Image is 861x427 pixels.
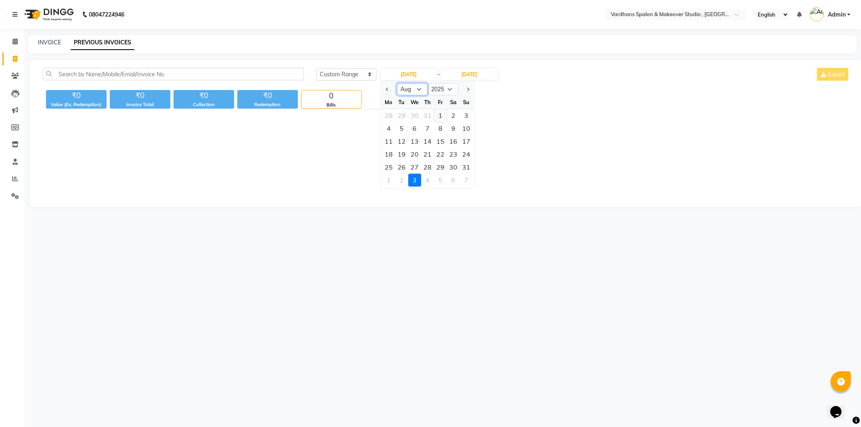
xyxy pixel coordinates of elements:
[408,174,421,186] div: 3
[460,148,473,161] div: 24
[382,161,395,174] div: 25
[382,109,395,122] div: Monday, July 28, 2025
[408,148,421,161] div: 20
[434,96,447,109] div: Fr
[408,109,421,122] div: Wednesday, July 30, 2025
[408,161,421,174] div: 27
[365,90,425,102] div: 0
[382,174,395,186] div: Monday, September 1, 2025
[408,109,421,122] div: 30
[828,10,846,19] span: Admin
[395,161,408,174] div: 26
[421,174,434,186] div: Thursday, September 4, 2025
[395,174,408,186] div: Tuesday, September 2, 2025
[447,109,460,122] div: 2
[395,135,408,148] div: Tuesday, August 12, 2025
[382,148,395,161] div: 18
[43,118,850,199] span: Empty list
[447,122,460,135] div: Saturday, August 9, 2025
[21,3,76,26] img: logo
[447,96,460,109] div: Sa
[395,148,408,161] div: Tuesday, August 19, 2025
[460,174,473,186] div: Sunday, September 7, 2025
[447,161,460,174] div: 30
[460,135,473,148] div: 17
[434,122,447,135] div: 8
[408,148,421,161] div: Wednesday, August 20, 2025
[421,122,434,135] div: Thursday, August 7, 2025
[421,109,434,122] div: 31
[382,174,395,186] div: 1
[460,109,473,122] div: Sunday, August 3, 2025
[408,135,421,148] div: Wednesday, August 13, 2025
[460,148,473,161] div: Sunday, August 24, 2025
[434,122,447,135] div: Friday, August 8, 2025
[810,7,824,21] img: Admin
[460,96,473,109] div: Su
[43,68,304,80] input: Search by Name/Mobile/Email/Invoice No
[395,174,408,186] div: 2
[447,148,460,161] div: 23
[447,135,460,148] div: Saturday, August 16, 2025
[434,161,447,174] div: 29
[447,161,460,174] div: Saturday, August 30, 2025
[382,135,395,148] div: 11
[408,161,421,174] div: Wednesday, August 27, 2025
[460,122,473,135] div: Sunday, August 10, 2025
[447,174,460,186] div: 6
[421,161,434,174] div: 28
[89,3,124,26] b: 08047224946
[460,161,473,174] div: Sunday, August 31, 2025
[460,161,473,174] div: 31
[395,135,408,148] div: 12
[460,174,473,186] div: 7
[395,122,408,135] div: 5
[382,148,395,161] div: Monday, August 18, 2025
[382,161,395,174] div: Monday, August 25, 2025
[421,122,434,135] div: 7
[434,135,447,148] div: 15
[110,90,170,101] div: ₹0
[395,148,408,161] div: 19
[460,109,473,122] div: 3
[174,90,234,101] div: ₹0
[434,109,447,122] div: 1
[408,122,421,135] div: 6
[395,96,408,109] div: Tu
[395,122,408,135] div: Tuesday, August 5, 2025
[110,101,170,108] div: Invoice Total
[447,135,460,148] div: 16
[421,96,434,109] div: Th
[382,135,395,148] div: Monday, August 11, 2025
[237,101,298,108] div: Redemption
[384,83,391,96] button: Previous month
[382,122,395,135] div: 4
[381,69,437,80] input: Start Date
[395,109,408,122] div: 29
[427,83,458,95] select: Select year
[434,161,447,174] div: Friday, August 29, 2025
[434,148,447,161] div: 22
[421,148,434,161] div: 21
[397,83,427,95] select: Select month
[174,101,234,108] div: Collection
[421,135,434,148] div: Thursday, August 14, 2025
[434,174,447,186] div: 5
[447,174,460,186] div: Saturday, September 6, 2025
[408,135,421,148] div: 13
[382,109,395,122] div: 28
[395,161,408,174] div: Tuesday, August 26, 2025
[434,148,447,161] div: Friday, August 22, 2025
[464,83,471,96] button: Next month
[421,174,434,186] div: 4
[237,90,298,101] div: ₹0
[447,109,460,122] div: Saturday, August 2, 2025
[447,122,460,135] div: 9
[421,161,434,174] div: Thursday, August 28, 2025
[408,122,421,135] div: Wednesday, August 6, 2025
[71,36,134,50] a: PREVIOUS INVOICES
[382,96,395,109] div: Mo
[460,122,473,135] div: 10
[441,69,498,80] input: End Date
[460,135,473,148] div: Sunday, August 17, 2025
